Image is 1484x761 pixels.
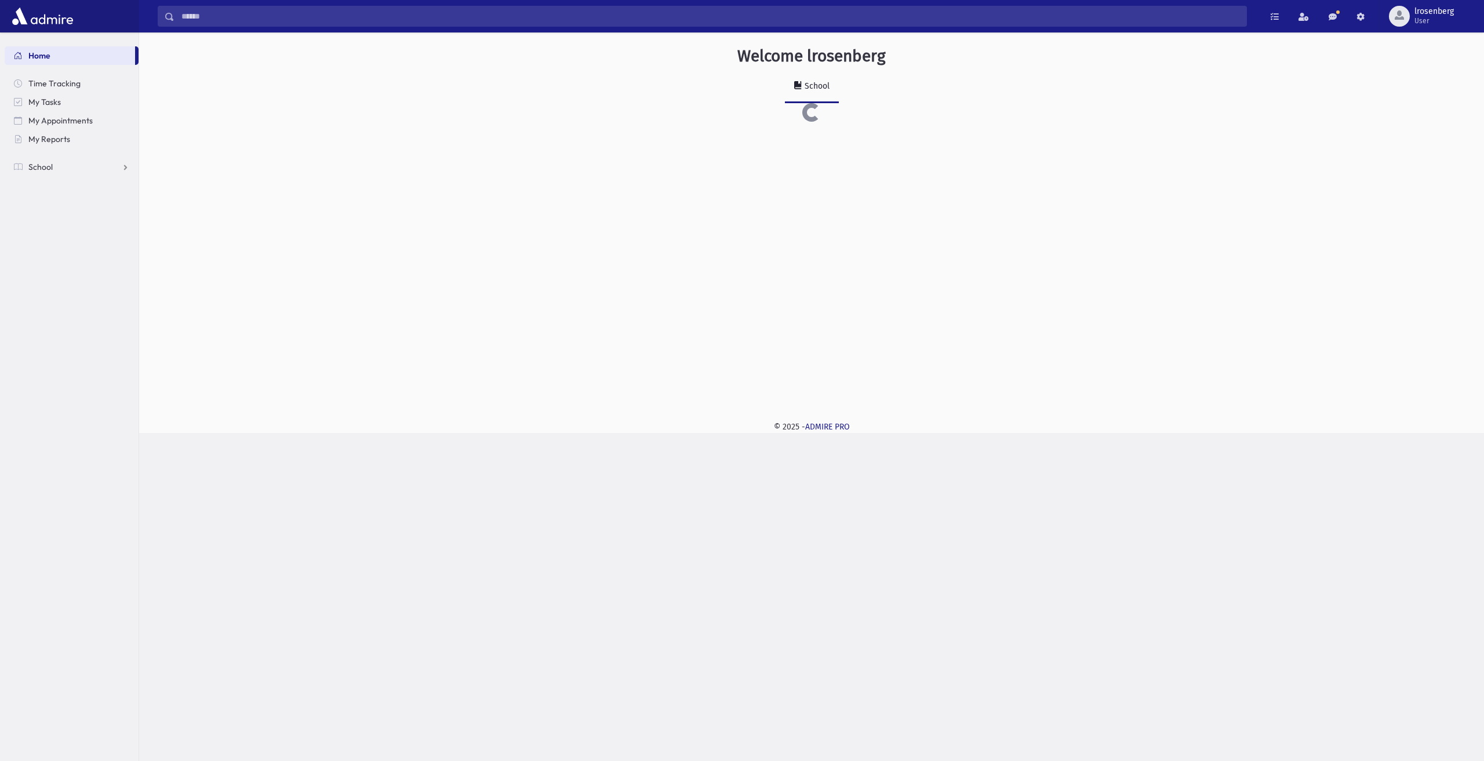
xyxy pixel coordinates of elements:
a: ADMIRE PRO [805,422,850,432]
span: My Reports [28,134,70,144]
span: My Appointments [28,115,93,126]
div: © 2025 - [158,421,1465,433]
h3: Welcome lrosenberg [737,46,886,66]
a: My Reports [5,130,139,148]
span: lrosenberg [1414,7,1454,16]
input: Search [174,6,1246,27]
img: AdmirePro [9,5,76,28]
span: User [1414,16,1454,26]
a: School [785,71,839,103]
div: School [802,81,830,91]
span: School [28,162,53,172]
a: Time Tracking [5,74,139,93]
a: My Tasks [5,93,139,111]
a: My Appointments [5,111,139,130]
span: My Tasks [28,97,61,107]
span: Home [28,50,50,61]
a: School [5,158,139,176]
a: Home [5,46,135,65]
span: Time Tracking [28,78,81,89]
